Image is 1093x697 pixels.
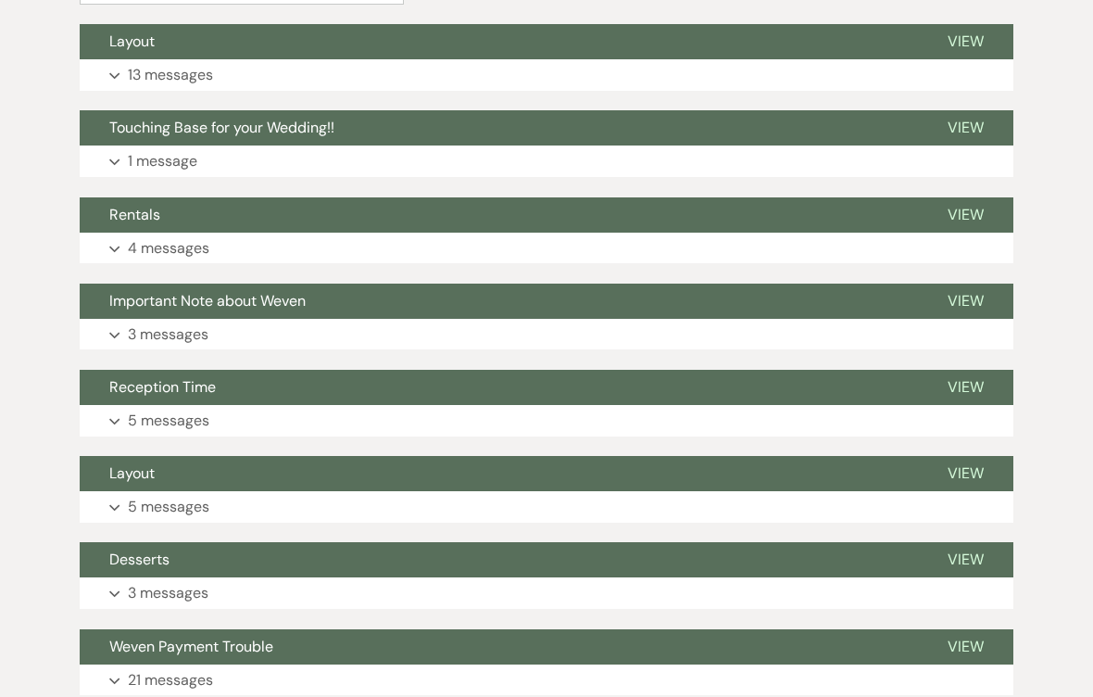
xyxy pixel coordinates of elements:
[80,456,918,491] button: Layout
[80,146,1013,177] button: 1 message
[80,629,918,665] button: Weven Payment Trouble
[128,63,213,87] p: 13 messages
[109,637,273,656] span: Weven Payment Trouble
[918,456,1013,491] button: View
[109,550,170,569] span: Desserts
[948,377,984,397] span: View
[918,197,1013,233] button: View
[918,629,1013,665] button: View
[918,284,1013,319] button: View
[80,577,1013,609] button: 3 messages
[128,149,197,173] p: 1 message
[80,233,1013,264] button: 4 messages
[948,32,984,51] span: View
[80,370,918,405] button: Reception Time
[80,284,918,319] button: Important Note about Weven
[128,495,209,519] p: 5 messages
[948,291,984,310] span: View
[918,542,1013,577] button: View
[80,491,1013,523] button: 5 messages
[109,32,155,51] span: Layout
[918,370,1013,405] button: View
[948,463,984,483] span: View
[109,377,216,397] span: Reception Time
[109,291,306,310] span: Important Note about Weven
[109,463,155,483] span: Layout
[80,59,1013,91] button: 13 messages
[80,405,1013,437] button: 5 messages
[918,24,1013,59] button: View
[948,550,984,569] span: View
[128,409,209,433] p: 5 messages
[128,323,208,347] p: 3 messages
[128,668,213,692] p: 21 messages
[80,319,1013,350] button: 3 messages
[948,637,984,656] span: View
[80,665,1013,696] button: 21 messages
[80,542,918,577] button: Desserts
[128,236,209,260] p: 4 messages
[948,205,984,224] span: View
[109,205,160,224] span: Rentals
[948,118,984,137] span: View
[80,24,918,59] button: Layout
[80,110,918,146] button: Touching Base for your Wedding!!
[128,581,208,605] p: 3 messages
[918,110,1013,146] button: View
[80,197,918,233] button: Rentals
[109,118,334,137] span: Touching Base for your Wedding!!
